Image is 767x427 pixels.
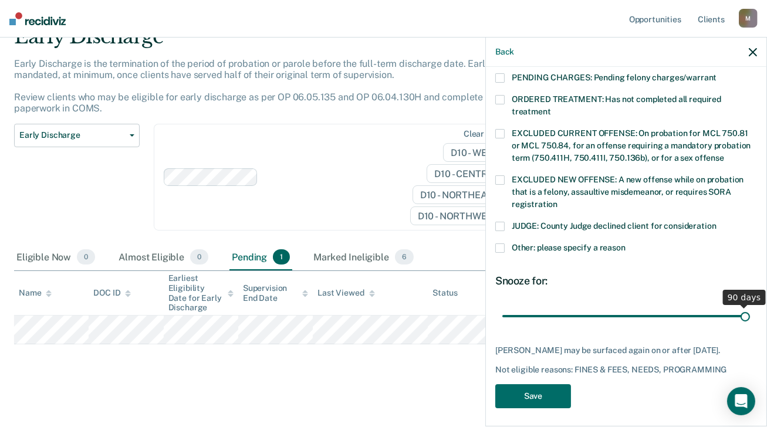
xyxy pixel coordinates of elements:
[9,12,66,25] img: Recidiviz
[443,143,516,162] span: D10 - WEST
[495,365,757,375] div: Not eligible reasons: FINES & FEES, NEEDS, PROGRAMMING
[723,290,766,305] div: 90 days
[77,249,95,265] span: 0
[190,249,208,265] span: 0
[413,185,516,204] span: D10 - NORTHEAST
[512,73,717,82] span: PENDING CHARGES: Pending felony charges/warrant
[512,175,744,209] span: EXCLUDED NEW OFFENSE: A new offense while on probation that is a felony, assaultive misdemeanor, ...
[116,245,211,270] div: Almost Eligible
[512,243,626,252] span: Other: please specify a reason
[495,47,514,57] button: Back
[311,245,416,270] div: Marked Ineligible
[243,283,308,303] div: Supervision End Date
[168,273,234,313] div: Earliest Eligibility Date for Early Discharge
[14,25,589,58] div: Early Discharge
[14,58,586,114] p: Early Discharge is the termination of the period of probation or parole before the full-term disc...
[512,128,751,162] span: EXCLUDED CURRENT OFFENSE: On probation for MCL 750.81 or MCL 750.84, for an offense requiring a m...
[495,384,571,408] button: Save
[395,249,414,265] span: 6
[464,129,513,139] div: Clear agents
[433,288,458,298] div: Status
[495,274,757,287] div: Snooze for:
[512,221,717,231] span: JUDGE: County Judge declined client for consideration
[229,245,292,270] div: Pending
[512,94,721,116] span: ORDERED TREATMENT: Has not completed all required treatment
[273,249,290,265] span: 1
[317,288,374,298] div: Last Viewed
[19,288,52,298] div: Name
[427,164,516,183] span: D10 - CENTRAL
[93,288,131,298] div: DOC ID
[14,245,97,270] div: Eligible Now
[739,9,758,28] div: M
[19,130,125,140] span: Early Discharge
[410,206,516,225] span: D10 - NORTHWEST
[727,387,755,415] div: Open Intercom Messenger
[495,345,757,355] div: [PERSON_NAME] may be surfaced again on or after [DATE].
